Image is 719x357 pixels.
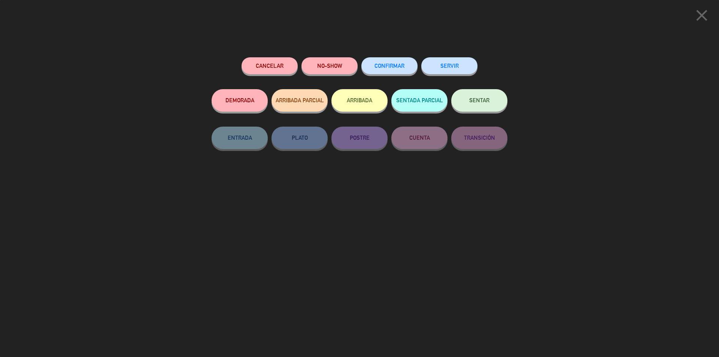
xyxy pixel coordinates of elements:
[361,57,418,74] button: CONFIRMAR
[331,89,388,112] button: ARRIBADA
[690,6,713,28] button: close
[451,89,507,112] button: SENTAR
[271,89,328,112] button: ARRIBADA PARCIAL
[692,6,711,25] i: close
[391,127,448,149] button: CUENTA
[242,57,298,74] button: Cancelar
[469,97,489,103] span: SENTAR
[374,63,404,69] span: CONFIRMAR
[212,127,268,149] button: ENTRADA
[276,97,324,103] span: ARRIBADA PARCIAL
[301,57,358,74] button: NO-SHOW
[212,89,268,112] button: DEMORADA
[331,127,388,149] button: POSTRE
[271,127,328,149] button: PLATO
[421,57,477,74] button: SERVIR
[391,89,448,112] button: SENTADA PARCIAL
[451,127,507,149] button: TRANSICIÓN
